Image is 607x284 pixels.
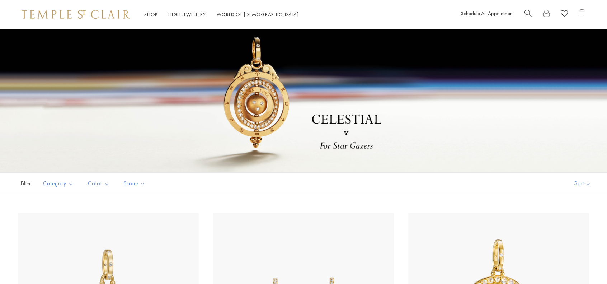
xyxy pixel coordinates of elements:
[22,10,130,19] img: Temple St. Clair
[144,11,157,18] a: ShopShop
[461,10,514,17] a: Schedule An Appointment
[144,10,299,19] nav: Main navigation
[579,9,585,20] a: Open Shopping Bag
[120,179,151,188] span: Stone
[83,176,115,192] button: Color
[168,11,206,18] a: High JewelleryHigh Jewellery
[118,176,151,192] button: Stone
[39,179,79,188] span: Category
[571,250,600,277] iframe: Gorgias live chat messenger
[524,9,532,20] a: Search
[558,173,607,195] button: Show sort by
[561,9,568,20] a: View Wishlist
[84,179,115,188] span: Color
[38,176,79,192] button: Category
[217,11,299,18] a: World of [DEMOGRAPHIC_DATA]World of [DEMOGRAPHIC_DATA]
